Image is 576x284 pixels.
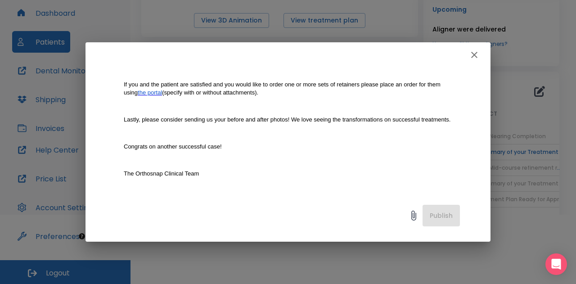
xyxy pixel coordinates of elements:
span: If you and the patient are satisfied and you would like to order one or more sets of retainers pl... [124,81,442,96]
span: (specify with or without attachments). [162,89,258,96]
span: Congrats on another successful case! [124,143,222,150]
a: the portal [138,89,162,96]
div: Open Intercom Messenger [545,253,567,275]
span: Lastly, please consider sending us your before and after photos! We love seeing the transformatio... [124,116,450,123]
span: The Orthosnap Clinical Team [124,170,199,177]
